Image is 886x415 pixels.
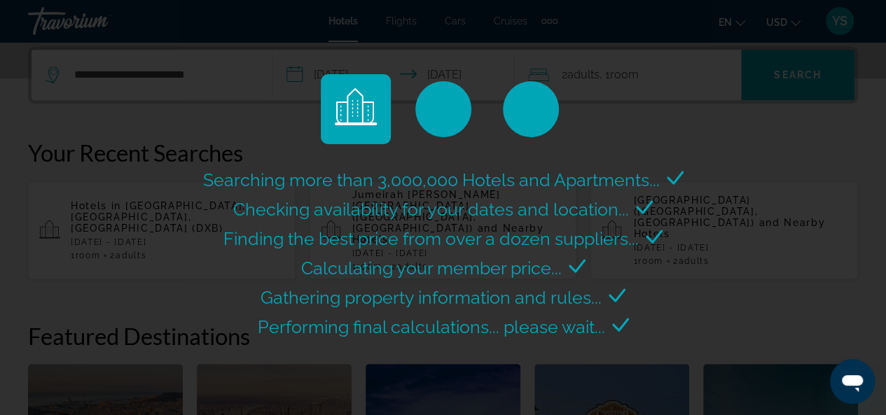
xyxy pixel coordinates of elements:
span: Finding the best price from over a dozen suppliers... [223,228,639,249]
iframe: Кнопка запуска окна обмена сообщениями [830,359,875,404]
span: Performing final calculations... please wait... [258,316,605,337]
span: Searching more than 3,000,000 Hotels and Apartments... [203,169,660,190]
span: Checking availability for your dates and location... [233,199,629,220]
span: Calculating your member price... [301,258,562,279]
span: Gathering property information and rules... [261,287,602,308]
